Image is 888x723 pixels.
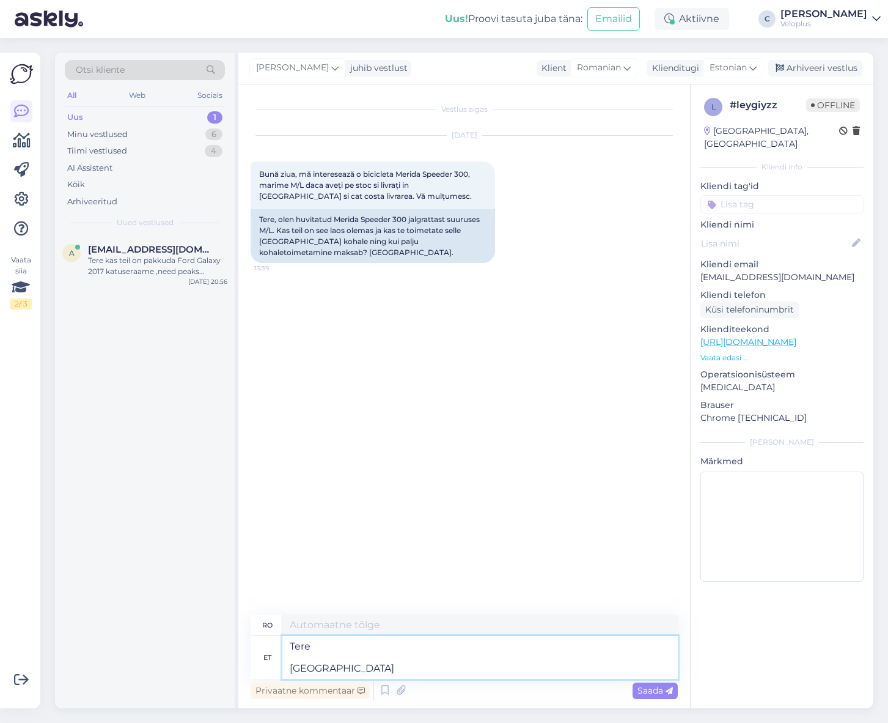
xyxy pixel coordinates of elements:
[10,62,33,86] img: Askly Logo
[700,412,864,425] p: Chrome [TECHNICAL_ID]
[700,218,864,231] p: Kliendi nimi
[195,87,225,103] div: Socials
[700,161,864,172] div: Kliendi info
[256,61,329,75] span: [PERSON_NAME]
[700,180,864,193] p: Kliendi tag'id
[768,60,862,76] div: Arhiveeri vestlus
[10,298,32,310] div: 2 / 3
[67,196,117,208] div: Arhiveeritud
[205,145,222,157] div: 4
[259,169,472,201] span: Bună ziua, mă interesează o bicicleta Merida Speeder 300, marime M/L daca aveți pe stoc si livraț...
[76,64,125,76] span: Otsi kliente
[263,647,271,668] div: et
[700,336,796,347] a: [URL][DOMAIN_NAME]
[205,128,222,141] div: 6
[700,368,864,381] p: Operatsioonisüsteem
[67,179,85,191] div: Kõik
[587,7,640,31] button: Emailid
[88,255,227,277] div: Tere kas teil on pakkuda Ford Galaxy 2017 katuseraame ,need peaks kinnitama siinidele
[655,8,729,30] div: Aktiivne
[806,98,860,112] span: Offline
[67,162,112,174] div: AI Assistent
[637,685,673,696] span: Saada
[780,9,881,29] a: [PERSON_NAME]Veloplus
[345,62,408,75] div: juhib vestlust
[780,9,867,19] div: [PERSON_NAME]
[67,128,128,141] div: Minu vestlused
[700,437,864,448] div: [PERSON_NAME]
[262,615,273,636] div: ro
[117,217,174,228] span: Uued vestlused
[251,130,678,141] div: [DATE]
[700,271,864,284] p: [EMAIL_ADDRESS][DOMAIN_NAME]
[69,248,75,258] span: a
[700,195,864,213] input: Lisa tag
[65,87,79,103] div: All
[701,237,849,250] input: Lisa nimi
[251,209,495,263] div: Tere, olen huvitatud Merida Speeder 300 jalgrattast suuruses M/L. Kas teil on see laos olemas ja ...
[758,10,776,28] div: C
[577,61,621,75] span: Romanian
[700,455,864,468] p: Märkmed
[251,104,678,115] div: Vestlus algas
[711,102,716,111] span: l
[700,399,864,412] p: Brauser
[127,87,148,103] div: Web
[700,352,864,363] p: Vaata edasi ...
[537,62,567,75] div: Klient
[780,19,867,29] div: Veloplus
[700,323,864,336] p: Klienditeekond
[251,683,370,699] div: Privaatne kommentaar
[700,381,864,394] p: [MEDICAL_DATA]
[704,125,839,150] div: [GEOGRAPHIC_DATA], [GEOGRAPHIC_DATA]
[700,258,864,271] p: Kliendi email
[10,254,32,310] div: Vaata siia
[254,264,300,273] span: 13:39
[188,277,227,286] div: [DATE] 20:56
[88,244,215,255] span: agris.kuuba.002@mail.ee
[67,145,127,157] div: Tiimi vestlused
[67,111,83,124] div: Uus
[445,12,582,26] div: Proovi tasuta juba täna:
[710,61,747,75] span: Estonian
[700,302,799,318] div: Küsi telefoninumbrit
[700,289,864,302] p: Kliendi telefon
[445,13,468,24] b: Uus!
[647,62,699,75] div: Klienditugi
[730,98,806,113] div: # leygiyzz
[207,111,222,124] div: 1
[282,636,678,679] textarea: Tere [GEOGRAPHIC_DATA]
